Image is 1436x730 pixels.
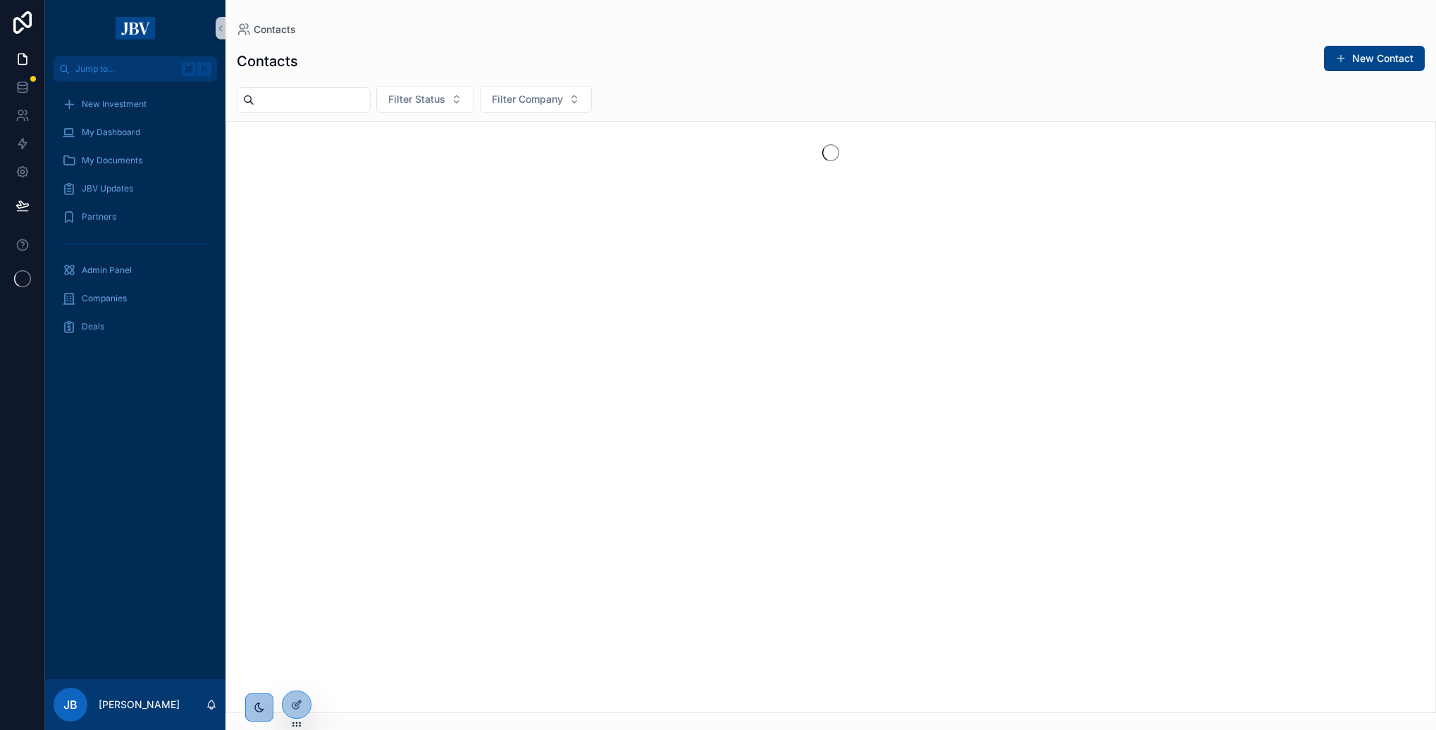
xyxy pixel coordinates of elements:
img: App logo [116,17,156,39]
div: scrollable content [45,82,225,358]
a: Admin Panel [54,258,217,283]
span: K [199,63,210,75]
a: Contacts [237,23,296,37]
a: Companies [54,286,217,311]
a: Partners [54,204,217,229]
a: JBV Updates [54,176,217,201]
button: Select Button [480,86,592,113]
span: My Documents [82,155,142,166]
span: Companies [82,293,127,304]
a: My Dashboard [54,120,217,145]
button: Select Button [376,86,474,113]
span: My Dashboard [82,127,140,138]
span: Filter Company [492,92,563,106]
span: JBV Updates [82,183,133,194]
p: [PERSON_NAME] [99,698,180,712]
a: Deals [54,314,217,339]
span: Admin Panel [82,265,132,276]
span: JB [63,696,78,713]
button: New Contact [1324,46,1425,71]
span: New Investment [82,99,147,110]
a: My Documents [54,148,217,173]
button: Jump to...K [54,56,217,82]
a: New Investment [54,92,217,117]
span: Deals [82,321,104,332]
span: Partners [82,211,116,222]
span: Filter Status [388,92,445,106]
span: Contacts [254,23,296,37]
span: Jump to... [75,63,176,75]
h1: Contacts [237,51,298,71]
